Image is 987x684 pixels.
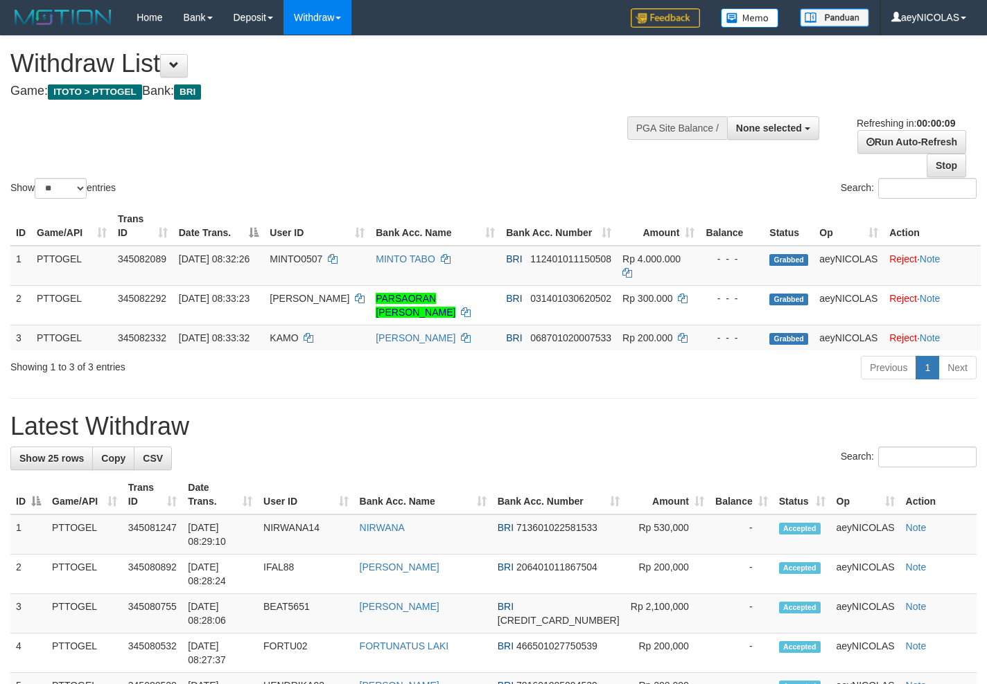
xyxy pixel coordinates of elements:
th: Bank Acc. Name: activate to sort column ascending [354,475,492,514]
img: Button%20Memo.svg [721,8,779,28]
th: Trans ID: activate to sort column ascending [123,475,183,514]
td: PTTOGEL [46,555,123,594]
a: [PERSON_NAME] [360,561,439,573]
td: 345080755 [123,594,183,633]
div: - - - [706,291,758,305]
span: [DATE] 08:33:32 [179,332,250,343]
td: 1 [10,514,46,555]
span: Copy [101,453,125,464]
a: Run Auto-Refresh [857,130,966,154]
span: [PERSON_NAME] [270,293,349,304]
div: Showing 1 to 3 of 3 entries [10,354,401,374]
label: Show entries [10,178,116,199]
td: · [884,325,981,350]
a: Note [906,522,927,533]
td: aeyNICOLAS [831,633,900,673]
span: 345082332 [118,332,166,343]
a: Reject [889,332,917,343]
label: Search: [841,178,977,199]
th: Balance [700,206,764,246]
span: Copy 031401030620502 to clipboard [530,293,611,304]
span: Accepted [779,562,821,574]
a: Note [906,601,927,612]
td: aeyNICOLAS [831,594,900,633]
td: 2 [10,285,31,325]
td: 3 [10,594,46,633]
a: Stop [927,154,966,177]
td: - [710,555,774,594]
span: KAMO [270,332,298,343]
span: Copy 713601022581533 to clipboard [516,522,597,533]
span: [DATE] 08:32:26 [179,253,250,264]
span: 345082292 [118,293,166,304]
span: Refreshing in: [857,118,955,129]
th: Bank Acc. Number: activate to sort column ascending [500,206,617,246]
td: Rp 200,000 [625,555,710,594]
span: Accepted [779,523,821,534]
td: 345081247 [123,514,183,555]
span: 345082089 [118,253,166,264]
th: Op: activate to sort column ascending [831,475,900,514]
span: MINTO0507 [270,253,322,264]
span: Grabbed [769,254,808,266]
a: Previous [861,356,916,379]
a: Note [920,293,941,304]
span: BRI [498,522,514,533]
a: Copy [92,447,134,470]
th: Status: activate to sort column ascending [774,475,831,514]
a: [PERSON_NAME] [376,332,455,343]
td: 345080532 [123,633,183,673]
span: BRI [498,601,514,612]
td: 4 [10,633,46,673]
img: panduan.png [800,8,869,27]
td: · [884,246,981,286]
button: None selected [727,116,819,140]
td: PTTOGEL [31,285,112,325]
td: 2 [10,555,46,594]
th: Bank Acc. Number: activate to sort column ascending [492,475,625,514]
span: [DATE] 08:33:23 [179,293,250,304]
td: PTTOGEL [31,246,112,286]
th: Amount: activate to sort column ascending [625,475,710,514]
a: Show 25 rows [10,447,93,470]
a: [PERSON_NAME] [360,601,439,612]
td: aeyNICOLAS [814,285,884,325]
a: FORTUNATUS LAKI [360,640,449,651]
span: Accepted [779,602,821,613]
span: BRI [506,293,522,304]
th: ID [10,206,31,246]
td: - [710,514,774,555]
input: Search: [878,447,977,467]
img: Feedback.jpg [631,8,700,28]
td: - [710,594,774,633]
a: Reject [889,293,917,304]
td: PTTOGEL [46,594,123,633]
a: NIRWANA [360,522,405,533]
td: PTTOGEL [46,514,123,555]
a: PARSAORAN [PERSON_NAME] [376,293,455,318]
a: Note [920,253,941,264]
a: Note [906,561,927,573]
span: Show 25 rows [19,453,84,464]
td: Rp 530,000 [625,514,710,555]
th: Trans ID: activate to sort column ascending [112,206,173,246]
select: Showentries [35,178,87,199]
th: Game/API: activate to sort column ascending [46,475,123,514]
td: aeyNICOLAS [814,325,884,350]
td: [DATE] 08:28:24 [182,555,258,594]
span: BRI [498,640,514,651]
span: Rp 300.000 [622,293,672,304]
th: ID: activate to sort column descending [10,475,46,514]
span: Accepted [779,641,821,653]
a: MINTO TABO [376,253,435,264]
strong: 00:00:09 [916,118,955,129]
span: BRI [506,332,522,343]
div: PGA Site Balance / [627,116,727,140]
th: Status [764,206,814,246]
td: [DATE] 08:29:10 [182,514,258,555]
td: · [884,285,981,325]
span: Copy 206401011867504 to clipboard [516,561,597,573]
span: Copy 112401011150508 to clipboard [530,253,611,264]
h1: Latest Withdraw [10,413,977,440]
td: Rp 200,000 [625,633,710,673]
